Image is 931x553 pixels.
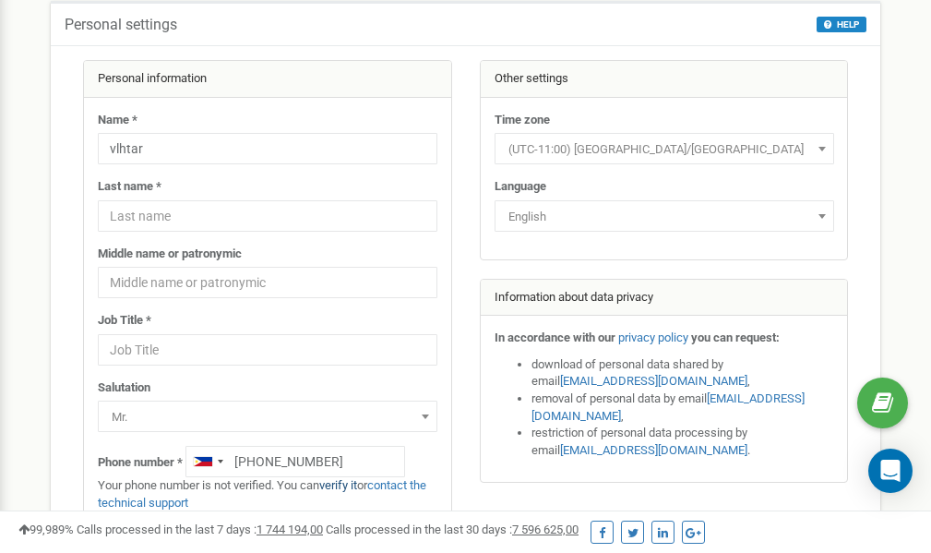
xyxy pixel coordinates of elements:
[65,17,177,33] h5: Personal settings
[186,447,229,476] div: Telephone country code
[326,523,579,536] span: Calls processed in the last 30 days :
[495,200,834,232] span: English
[98,133,437,164] input: Name
[98,478,426,510] a: contact the technical support
[481,61,848,98] div: Other settings
[495,133,834,164] span: (UTC-11:00) Pacific/Midway
[98,379,150,397] label: Salutation
[495,331,615,344] strong: In accordance with our
[501,137,828,162] span: (UTC-11:00) Pacific/Midway
[531,391,834,425] li: removal of personal data by email ,
[18,523,74,536] span: 99,989%
[185,446,405,477] input: +1-800-555-55-55
[495,112,550,129] label: Time zone
[98,477,437,511] p: Your phone number is not verified. You can or
[501,204,828,230] span: English
[868,449,913,493] div: Open Intercom Messenger
[98,267,437,298] input: Middle name or patronymic
[560,374,747,388] a: [EMAIL_ADDRESS][DOMAIN_NAME]
[98,334,437,366] input: Job Title
[98,178,161,196] label: Last name *
[817,17,866,32] button: HELP
[98,246,242,263] label: Middle name or patronymic
[98,112,137,129] label: Name *
[98,312,151,330] label: Job Title *
[531,425,834,459] li: restriction of personal data processing by email .
[98,200,437,232] input: Last name
[531,391,805,423] a: [EMAIL_ADDRESS][DOMAIN_NAME]
[531,356,834,391] li: download of personal data shared by email ,
[98,454,183,472] label: Phone number *
[481,280,848,317] div: Information about data privacy
[319,478,357,492] a: verify it
[77,523,323,536] span: Calls processed in the last 7 days :
[98,401,437,432] span: Mr.
[257,523,323,536] u: 1 744 194,00
[495,178,546,196] label: Language
[691,331,780,344] strong: you can request:
[512,523,579,536] u: 7 596 625,00
[104,404,431,430] span: Mr.
[560,443,747,457] a: [EMAIL_ADDRESS][DOMAIN_NAME]
[618,331,688,344] a: privacy policy
[84,61,451,98] div: Personal information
